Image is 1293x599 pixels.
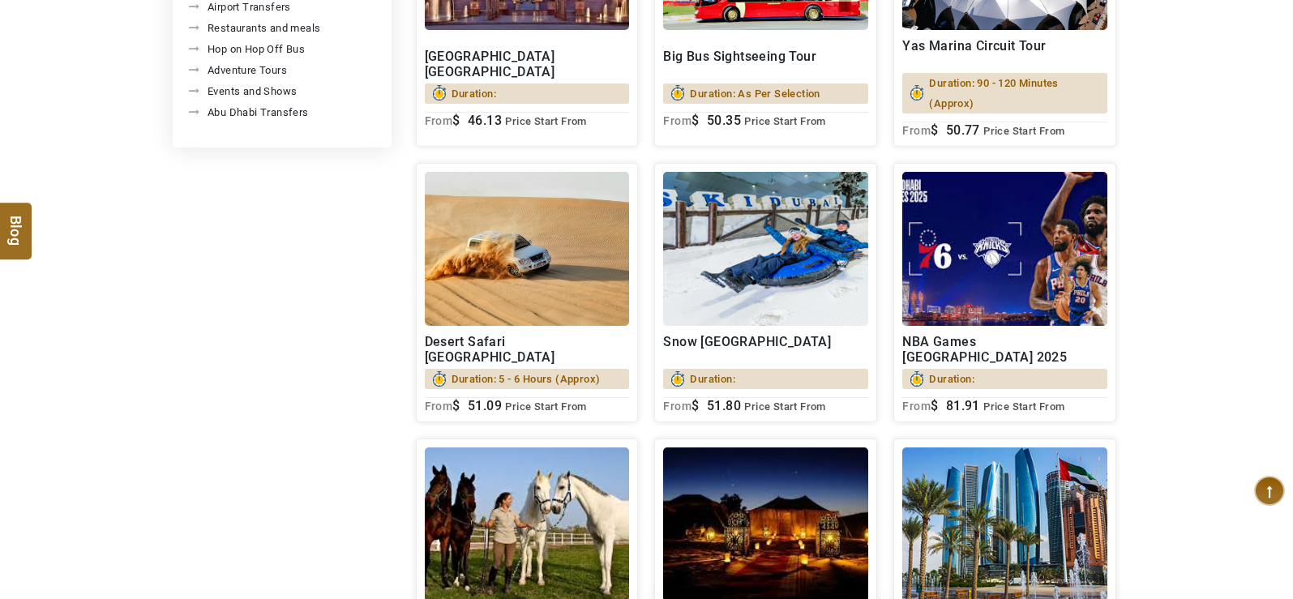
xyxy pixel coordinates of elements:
[468,113,502,128] span: 46.13
[902,400,931,413] sub: From
[425,172,630,326] img: 3.jpg
[416,163,639,422] a: Desert Safari [GEOGRAPHIC_DATA]Duration: 5 - 6 Hours (Approx)From$ 51.09 Price Start From
[893,163,1116,422] a: NBA Games [GEOGRAPHIC_DATA] 2025Duration:From$ 81.91 Price Start From
[902,38,1107,69] h2: Yas Marina Circuit Tour
[208,1,291,13] a: Airport Transfers
[425,49,630,79] h2: [GEOGRAPHIC_DATA] [GEOGRAPHIC_DATA]
[902,124,931,137] sub: From
[707,398,741,413] span: 51.80
[691,398,699,413] span: $
[452,113,460,128] span: $
[452,369,601,389] span: Duration: 5 - 6 Hours (Approx)
[654,163,877,422] a: Snow [GEOGRAPHIC_DATA]Duration:From$ 51.80 Price Start From
[929,73,1099,113] span: Duration: 90 - 120 Minutes (Approx)
[468,398,502,413] span: 51.09
[425,114,453,127] sub: From
[707,113,741,128] span: 50.35
[425,334,630,365] h2: Desert Safari [GEOGRAPHIC_DATA]
[690,83,820,104] span: Duration: As Per Selection
[452,83,497,104] span: Duration:
[744,400,825,413] span: Price Start From
[983,400,1064,413] span: Price Start From
[983,125,1064,137] span: Price Start From
[505,115,586,127] span: Price Start From
[663,172,868,326] img: 1.jpg
[902,334,1107,365] h2: NBA Games [GEOGRAPHIC_DATA] 2025
[208,106,309,118] a: Abu Dhabi Transfers
[505,400,586,413] span: Price Start From
[425,400,453,413] sub: From
[931,122,938,138] span: $
[691,113,699,128] span: $
[208,22,320,34] a: Restaurants and meals
[6,216,27,229] span: Blog
[452,398,460,413] span: $
[931,398,938,413] span: $
[902,172,1107,326] img: 2.jpg
[929,369,974,389] span: Duration:
[1192,498,1293,575] iframe: chat widget
[690,369,735,389] span: Duration:
[946,122,980,138] span: 50.77
[946,398,980,413] span: 81.91
[744,115,825,127] span: Price Start From
[663,334,868,365] h2: Snow [GEOGRAPHIC_DATA]
[663,49,868,79] h2: Big Bus Sightseeing Tour
[663,114,691,127] sub: From
[208,64,287,76] a: Adventure Tours
[663,400,691,413] sub: From
[208,43,305,55] a: Hop on Hop Off Bus
[208,85,297,97] a: Events and Shows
